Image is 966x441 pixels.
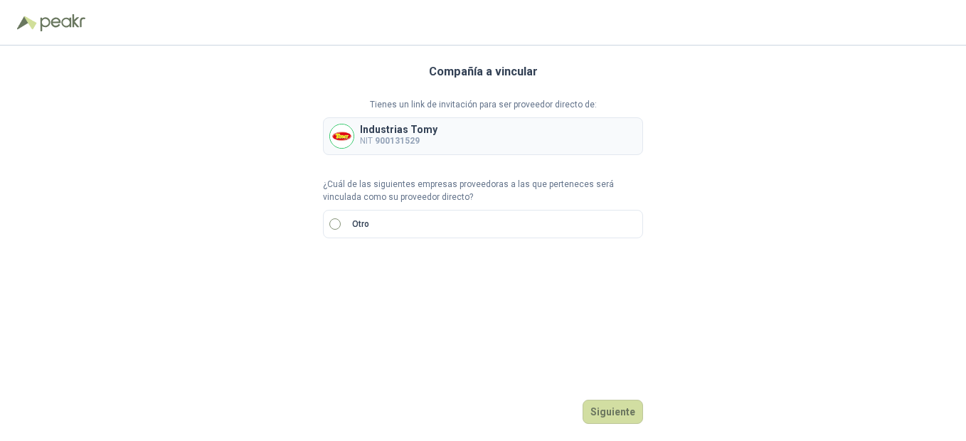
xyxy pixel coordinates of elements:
[352,218,369,231] p: Otro
[583,400,643,424] button: Siguiente
[360,134,437,148] p: NIT
[375,136,420,146] b: 900131529
[323,98,643,112] p: Tienes un link de invitación para ser proveedor directo de:
[40,14,85,31] img: Peakr
[429,63,538,81] h3: Compañía a vincular
[330,124,354,148] img: Company Logo
[17,16,37,30] img: Logo
[360,124,437,134] p: Industrias Tomy
[323,178,643,205] p: ¿Cuál de las siguientes empresas proveedoras a las que perteneces será vinculada como su proveedo...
